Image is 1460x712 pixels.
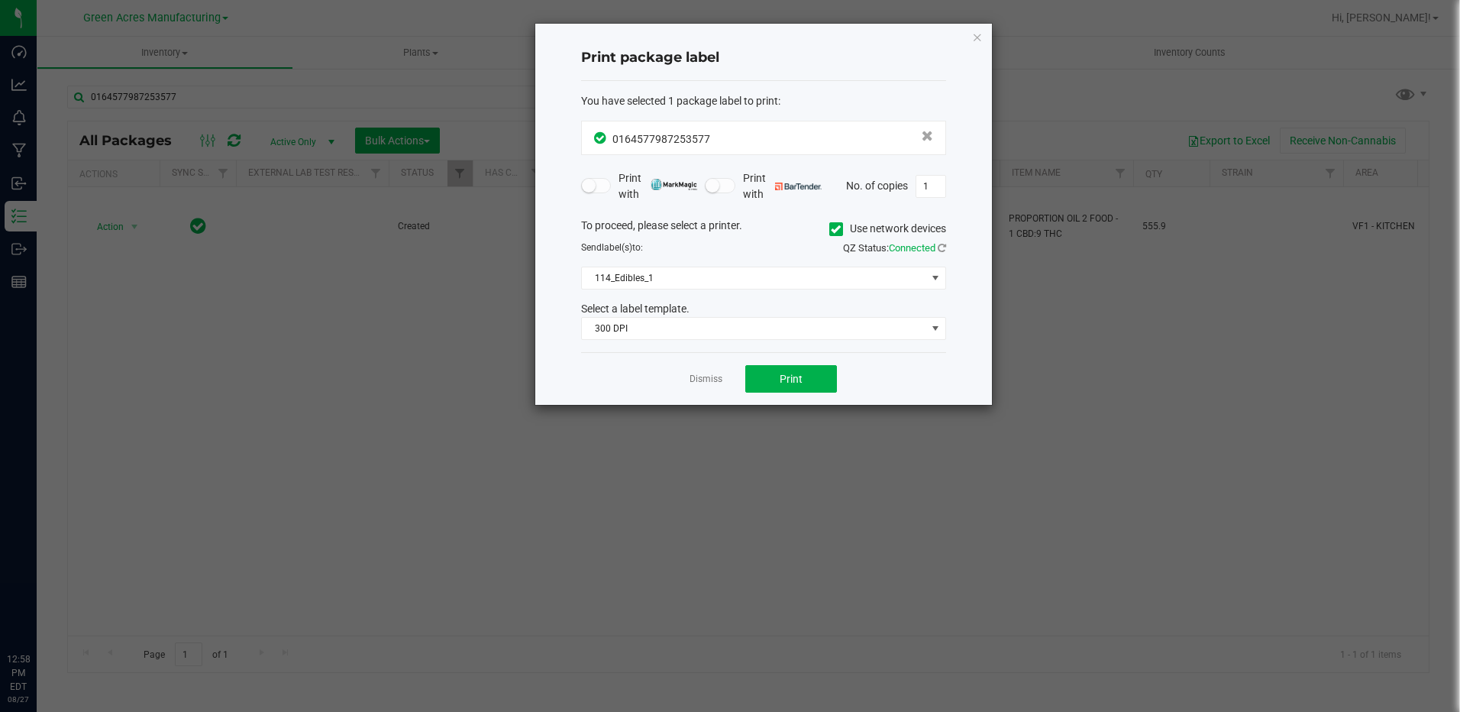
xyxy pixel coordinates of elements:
[581,93,946,109] div: :
[743,170,822,202] span: Print with
[775,183,822,190] img: bartender.png
[570,301,958,317] div: Select a label template.
[582,318,926,339] span: 300 DPI
[780,373,803,385] span: Print
[843,242,946,254] span: QZ Status:
[612,133,710,145] span: 0164577987253577
[846,179,908,191] span: No. of copies
[581,242,643,253] span: Send to:
[602,242,632,253] span: label(s)
[570,218,958,241] div: To proceed, please select a printer.
[690,373,722,386] a: Dismiss
[594,130,609,146] span: In Sync
[581,48,946,68] h4: Print package label
[745,365,837,393] button: Print
[45,587,63,606] iframe: Resource center unread badge
[15,590,61,636] iframe: Resource center
[889,242,935,254] span: Connected
[582,267,926,289] span: 114_Edibles_1
[619,170,697,202] span: Print with
[581,95,778,107] span: You have selected 1 package label to print
[651,179,697,190] img: mark_magic_cybra.png
[829,221,946,237] label: Use network devices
